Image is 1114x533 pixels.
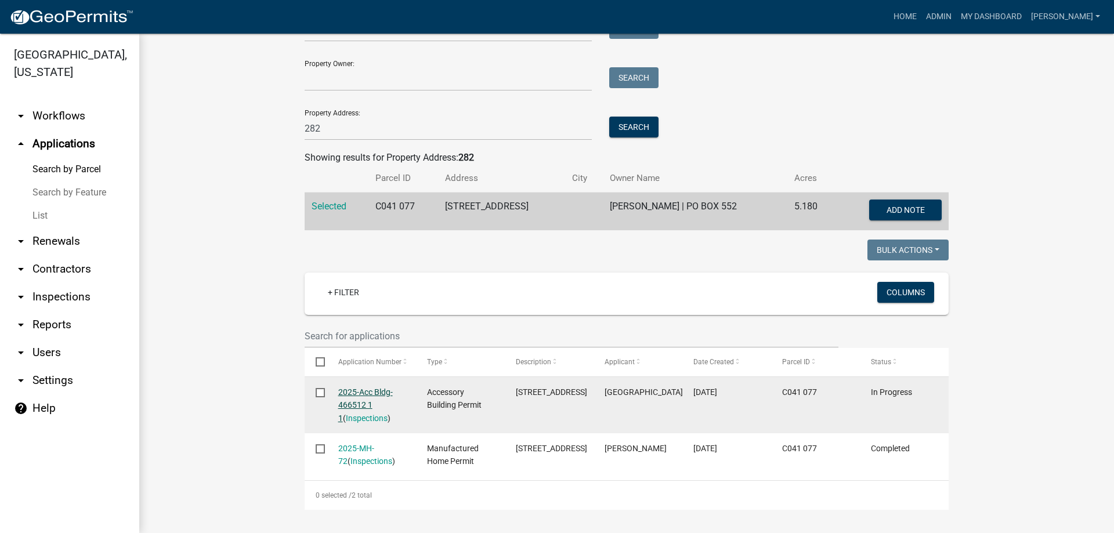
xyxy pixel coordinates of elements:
[516,444,587,453] span: 282 Hickory Drive
[338,358,402,366] span: Application Number
[427,387,482,410] span: Accessory Building Permit
[871,387,912,397] span: In Progress
[305,151,949,165] div: Showing results for Property Address:
[346,414,388,423] a: Inspections
[338,387,393,423] a: 2025-Acc Bldg-466512 1 1
[782,358,810,366] span: Parcel ID
[871,444,910,453] span: Completed
[14,290,28,304] i: arrow_drop_down
[458,152,474,163] strong: 282
[14,401,28,415] i: help
[871,358,891,366] span: Status
[605,358,635,366] span: Applicant
[869,200,942,220] button: Add Note
[693,358,734,366] span: Date Created
[319,282,368,303] a: + Filter
[877,282,934,303] button: Columns
[14,234,28,248] i: arrow_drop_down
[427,444,479,466] span: Manufactured Home Permit
[605,444,667,453] span: Pamela Warren
[14,262,28,276] i: arrow_drop_down
[787,165,836,192] th: Acres
[316,491,352,499] span: 0 selected /
[921,6,956,28] a: Admin
[14,137,28,151] i: arrow_drop_up
[516,358,551,366] span: Description
[350,456,392,466] a: Inspections
[886,205,924,215] span: Add Note
[956,6,1026,28] a: My Dashboard
[327,348,415,376] datatable-header-cell: Application Number
[565,165,603,192] th: City
[368,165,438,192] th: Parcel ID
[867,240,949,260] button: Bulk Actions
[516,387,587,397] span: 282 Hickory DR
[14,318,28,332] i: arrow_drop_down
[605,387,683,397] span: Crawford County
[860,348,949,376] datatable-header-cell: Status
[338,442,405,469] div: ( )
[14,109,28,123] i: arrow_drop_down
[771,348,860,376] datatable-header-cell: Parcel ID
[693,387,717,397] span: 08/20/2025
[312,201,346,212] a: Selected
[305,481,949,510] div: 2 total
[415,348,504,376] datatable-header-cell: Type
[609,117,659,137] button: Search
[889,6,921,28] a: Home
[338,444,374,466] a: 2025-MH-72
[427,358,442,366] span: Type
[594,348,682,376] datatable-header-cell: Applicant
[603,165,787,192] th: Owner Name
[609,67,659,88] button: Search
[787,193,836,231] td: 5.180
[603,193,787,231] td: [PERSON_NAME] | PO BOX 552
[782,444,817,453] span: C041 077
[338,386,405,425] div: ( )
[305,324,838,348] input: Search for applications
[1026,6,1105,28] a: [PERSON_NAME]
[505,348,594,376] datatable-header-cell: Description
[438,165,565,192] th: Address
[782,387,817,397] span: C041 077
[14,346,28,360] i: arrow_drop_down
[682,348,771,376] datatable-header-cell: Date Created
[693,444,717,453] span: 03/12/2025
[368,193,438,231] td: C041 077
[438,193,565,231] td: [STREET_ADDRESS]
[305,348,327,376] datatable-header-cell: Select
[14,374,28,387] i: arrow_drop_down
